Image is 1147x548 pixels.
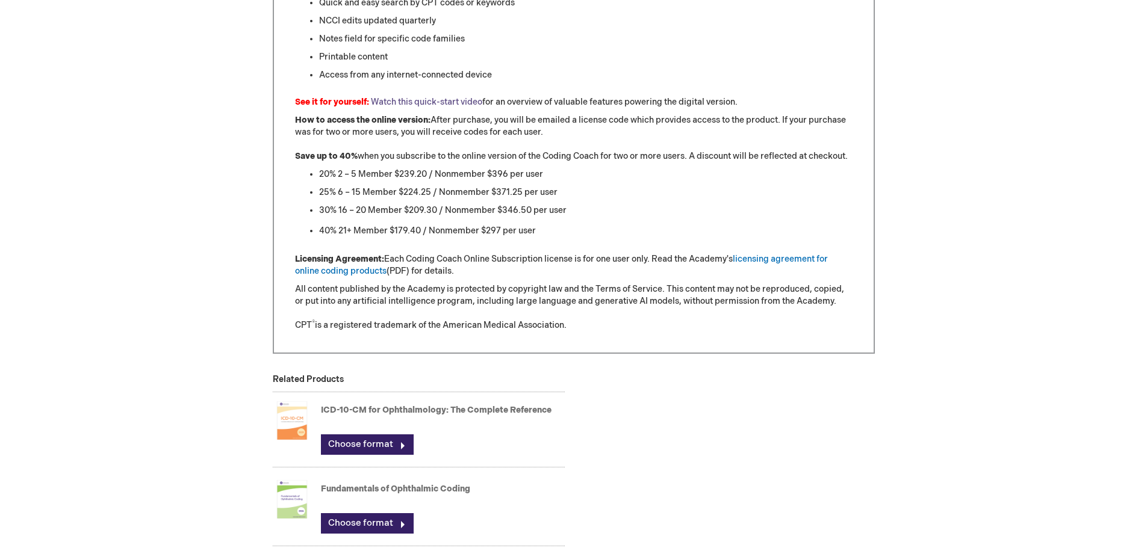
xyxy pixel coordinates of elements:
img: Fundamentals of Ophthalmic Coding [273,475,311,523]
a: Fundamentals of Ophthalmic Coding [321,484,470,494]
font: See it for yourself: [295,97,369,107]
p: for an overview of valuable features powering the digital version. [295,96,853,108]
li: 40% 21+ Member $179.40 / Nonmember $297 per user [319,223,853,238]
p: After purchase, you will be emailed a license code which provides access to the product. If your ... [295,114,853,162]
strong: Save up to 40% [295,151,358,161]
p: Each Coding Coach Online Subscription license is for one user only. Read the Academy's (PDF) for ... [295,253,853,277]
li: Access from any internet-connected device [319,69,853,81]
a: licensing agreement for online coding products [295,254,828,276]
img: ICD-10-CM for Ophthalmology: The Complete Reference [273,396,311,445]
li: 25% 6 – 15 Member $224.25 / Nonmember $371.25 per user [319,186,853,199]
a: Watch this quick-start video [371,97,482,107]
li: NCCI edits updated quarterly [319,15,853,27]
li: 20% 2 – 5 Member $239.20 / Nonmember $396 per user [319,168,853,180]
li: Printable content [319,51,853,63]
a: Choose format [321,434,414,455]
strong: Licensing Agreement: [295,254,384,264]
strong: Related Products [273,374,344,384]
strong: How to access the online version: [295,115,431,125]
a: Choose format [321,513,414,534]
li: Notes field for specific code families [319,33,853,45]
a: ICD-10-CM for Ophthalmology: The Complete Reference [321,405,552,415]
sup: ® [312,319,315,327]
li: 30% 16 – 20 Member $209.30 / Nonmember $346.50 per user [319,205,853,217]
p: All content published by the Academy is protected by copyright law and the Terms of Service. This... [295,283,853,331]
